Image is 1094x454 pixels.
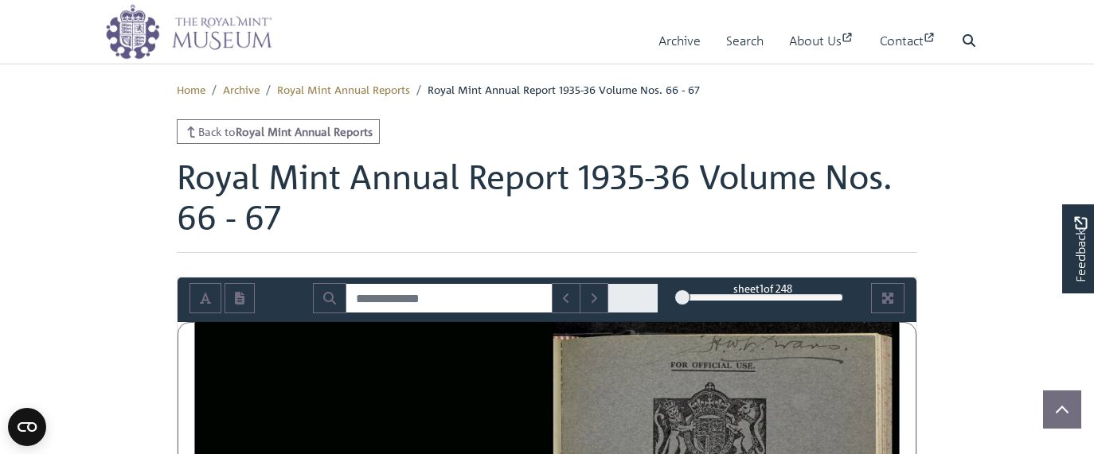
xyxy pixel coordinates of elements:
a: Would you like to provide feedback? [1062,204,1094,293]
a: Archive [658,18,701,64]
button: Search [313,283,346,313]
a: Contact [880,18,936,64]
a: Royal Mint Annual Reports [277,82,410,96]
img: logo_wide.png [105,4,272,60]
span: 1 [760,281,764,295]
button: Next Match [580,283,608,313]
button: Open CMP widget [8,408,46,446]
h1: Royal Mint Annual Report 1935-36 Volume Nos. 66 - 67 [177,157,917,253]
div: sheet of 248 [682,281,843,296]
button: Scroll to top [1043,390,1081,429]
strong: Royal Mint Annual Reports [236,124,373,138]
a: Home [177,82,205,96]
button: Previous Match [552,283,580,313]
button: Open transcription window [225,283,255,313]
button: Full screen mode [871,283,905,313]
span: Feedback [1071,216,1090,282]
a: Search [726,18,764,64]
input: Search for [346,283,553,313]
a: About Us [789,18,854,64]
a: Back toRoyal Mint Annual Reports [177,119,380,144]
a: Archive [223,82,260,96]
span: Royal Mint Annual Report 1935-36 Volume Nos. 66 - 67 [428,82,700,96]
button: Toggle text selection (Alt+T) [189,283,221,313]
